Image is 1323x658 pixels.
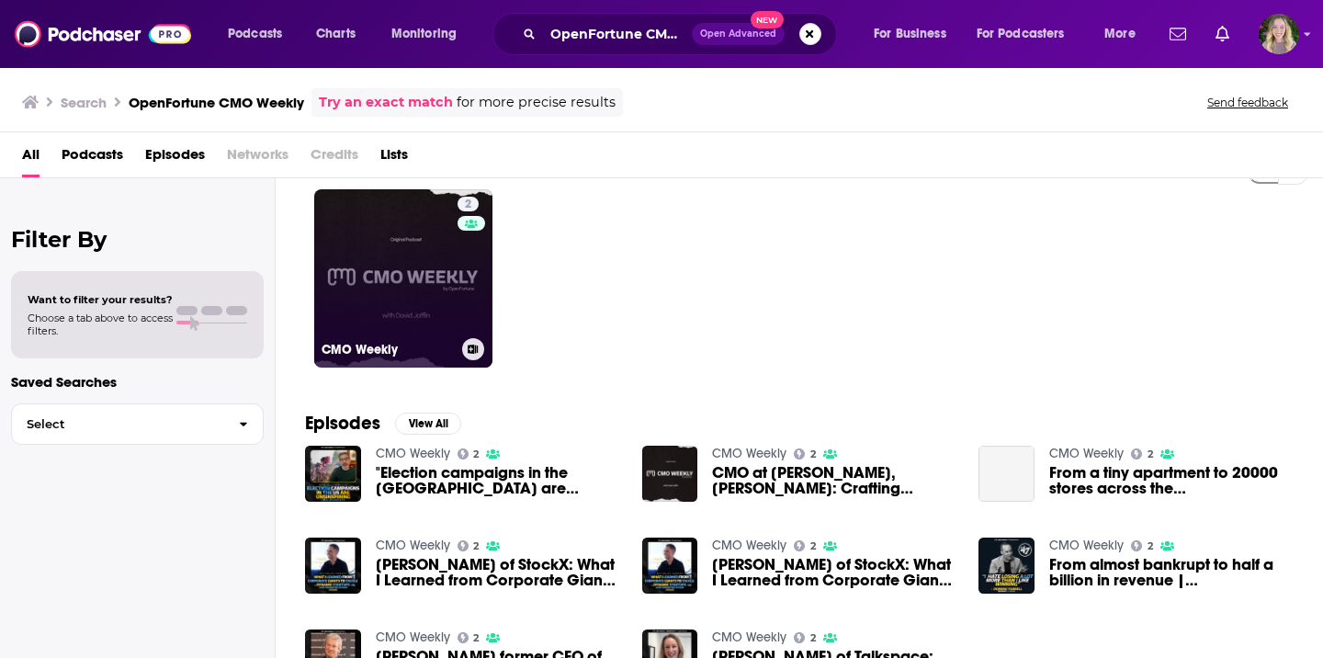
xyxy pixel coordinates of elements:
img: Podchaser - Follow, Share and Rate Podcasts [15,17,191,51]
a: 2 [794,632,816,643]
span: [PERSON_NAME] of StockX: What I Learned from Corporate Giants to Tackle Dynamic Startups [376,557,620,588]
a: CMO Weekly [712,630,786,645]
span: Networks [227,140,288,177]
span: "Election campaigns in the [GEOGRAPHIC_DATA] are uninspiring & redundant" [PERSON_NAME] | CMO Weekly [376,465,620,496]
span: 2 [1148,450,1153,459]
a: CMO Weekly [376,538,450,553]
div: Search podcasts, credits, & more... [510,13,854,55]
a: EpisodesView All [305,412,461,435]
img: From almost bankrupt to half a billion in revenue | Dominic Farrell, President of 47 Brand [978,538,1035,594]
span: 2 [465,196,471,214]
span: Logged in as lauren19365 [1259,14,1299,54]
a: From a tiny apartment to 20000 stores across the US | Ryan Meegan, CMO & Co-Founder - Dude Wipes [978,446,1035,502]
h3: OpenFortune CMO Weekly [129,94,304,111]
a: Podcasts [62,140,123,177]
a: 2 [794,448,816,459]
a: "Election campaigns in the US are uninspiring & redundant" Marcelo Kertesz | CMO Weekly [376,465,620,496]
img: CMO at Michaels, Amanda Rassi: Crafting Creativity, Marketing Odyssey from P&G to Michaels [642,446,698,502]
h3: CMO Weekly [322,342,455,357]
span: for more precise results [457,92,616,113]
span: 2 [810,450,816,459]
h2: Filter By [11,226,264,253]
a: 2 [1131,540,1153,551]
span: New [751,11,784,28]
button: Select [11,403,264,445]
button: open menu [965,19,1091,49]
button: Open AdvancedNew [692,23,785,45]
a: Try an exact match [319,92,453,113]
button: Show profile menu [1259,14,1299,54]
h3: Search [61,94,107,111]
p: Saved Searches [11,373,264,391]
a: 2 [458,448,480,459]
img: Nicholas Karrat of StockX: What I Learned from Corporate Giants to Tackle Dynamic Startups [305,538,361,594]
img: Nicholas Karrat of StockX: What I Learned from Corporate Giants to Tackle Dynamic Startups [642,538,698,594]
span: CMO at [PERSON_NAME], [PERSON_NAME]: Crafting Creativity, Marketing Odyssey from P&G to Michaels [712,465,956,496]
a: Lists [380,140,408,177]
span: 2 [810,634,816,642]
span: More [1104,21,1136,47]
span: [PERSON_NAME] of StockX: What I Learned from Corporate Giants to Tackle Dynamic Startups [712,557,956,588]
span: For Podcasters [977,21,1065,47]
a: 2 [458,197,479,211]
span: Select [12,418,224,430]
a: Nicholas Karrat of StockX: What I Learned from Corporate Giants to Tackle Dynamic Startups [376,557,620,588]
a: Nicholas Karrat of StockX: What I Learned from Corporate Giants to Tackle Dynamic Startups [712,557,956,588]
a: 2 [794,540,816,551]
a: 2CMO Weekly [314,189,492,368]
a: 2 [458,632,480,643]
span: 2 [810,542,816,550]
a: From almost bankrupt to half a billion in revenue | Dominic Farrell, President of 47 Brand [1049,557,1294,588]
img: "Election campaigns in the US are uninspiring & redundant" Marcelo Kertesz | CMO Weekly [305,446,361,502]
a: CMO Weekly [712,446,786,461]
span: From almost bankrupt to half a billion in revenue | [PERSON_NAME], President of 47 Brand [1049,557,1294,588]
a: All [22,140,40,177]
button: Send feedback [1202,95,1294,110]
a: From a tiny apartment to 20000 stores across the US | Ryan Meegan, CMO & Co-Founder - Dude Wipes [1049,465,1294,496]
button: View All [395,413,461,435]
span: For Business [874,21,946,47]
span: Charts [316,21,356,47]
span: Choose a tab above to access filters. [28,312,173,337]
a: CMO Weekly [712,538,786,553]
a: Show notifications dropdown [1162,18,1193,50]
span: Monitoring [391,21,457,47]
img: User Profile [1259,14,1299,54]
span: 2 [473,634,479,642]
span: Want to filter your results? [28,293,173,306]
h2: Episodes [305,412,380,435]
a: Show notifications dropdown [1208,18,1237,50]
input: Search podcasts, credits, & more... [543,19,692,49]
button: open menu [215,19,306,49]
a: 2 [1131,448,1153,459]
span: 2 [1148,542,1153,550]
button: open menu [379,19,481,49]
button: open menu [1091,19,1159,49]
a: Charts [304,19,367,49]
span: Podcasts [228,21,282,47]
a: CMO Weekly [376,630,450,645]
a: Episodes [145,140,205,177]
a: CMO at Michaels, Amanda Rassi: Crafting Creativity, Marketing Odyssey from P&G to Michaels [712,465,956,496]
span: From a tiny apartment to 20000 stores across the [GEOGRAPHIC_DATA] | [PERSON_NAME], CMO & Co-Foun... [1049,465,1294,496]
span: 2 [473,450,479,459]
span: 2 [473,542,479,550]
span: Credits [311,140,358,177]
a: CMO Weekly [1049,446,1124,461]
span: Open Advanced [700,29,776,39]
a: 2 [458,540,480,551]
button: open menu [861,19,969,49]
a: CMO Weekly [1049,538,1124,553]
a: CMO Weekly [376,446,450,461]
